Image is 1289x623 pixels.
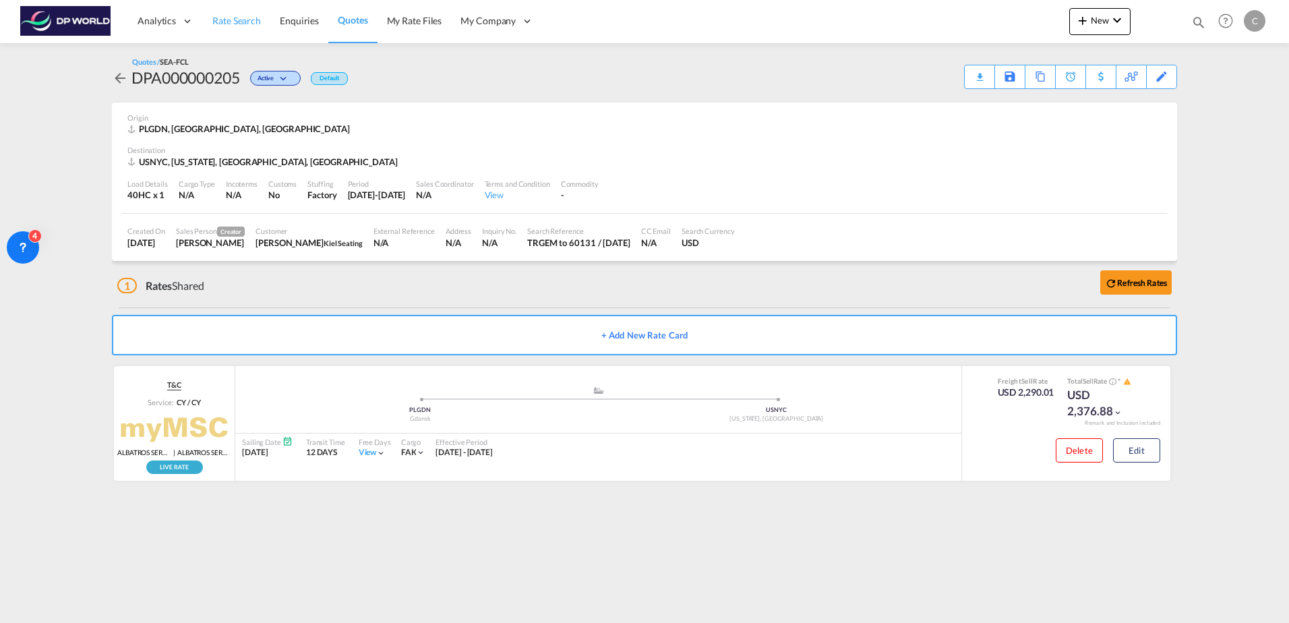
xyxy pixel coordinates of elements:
[599,406,955,415] div: USNYC
[1113,408,1122,417] md-icon: icon-chevron-down
[1075,15,1125,26] span: New
[1105,277,1117,289] md-icon: icon-refresh
[485,189,550,201] div: View
[307,179,336,189] div: Stuffing
[324,239,363,247] span: Kiel Seating
[179,179,215,189] div: Cargo Type
[176,237,245,249] div: Courtney Hebert
[971,65,988,78] div: Quote PDF is not available at this time
[173,397,200,407] div: CY / CY
[256,237,363,249] div: Jodi Lopez
[282,436,293,446] md-icon: Schedules Available
[682,226,735,236] div: Search Currency
[131,67,240,88] div: DPA000000205
[485,179,550,189] div: Terms and Condition
[20,6,111,36] img: c08ca190194411f088ed0f3ba295208c.png
[117,278,137,293] span: 1
[1056,438,1103,463] button: Delete
[416,179,473,189] div: Sales Coordinator
[641,226,671,236] div: CC Email
[1123,378,1131,386] md-icon: icon-alert
[242,415,599,423] div: Gdansk
[132,57,189,67] div: Quotes /SEA-FCL
[256,226,363,236] div: Customer
[446,226,471,236] div: Address
[401,437,426,447] div: Cargo
[311,72,348,85] div: Default
[359,447,386,458] div: Viewicon-chevron-down
[112,70,128,86] md-icon: icon-arrow-left
[127,226,165,236] div: Created On
[527,226,630,236] div: Search Reference
[217,227,245,237] span: Creator
[167,380,181,390] span: T&C
[387,15,442,26] span: My Rate Files
[277,76,293,83] md-icon: icon-chevron-down
[482,226,516,236] div: Inquiry No.
[373,226,435,236] div: External Reference
[117,411,231,444] img: MY MSC
[280,15,319,26] span: Enquiries
[1083,377,1093,385] span: Sell
[242,406,599,415] div: PLGDN
[127,237,165,249] div: 9 Sep 2025
[146,279,173,292] span: Rates
[591,387,607,394] md-icon: assets/icons/custom/ship-fill.svg
[436,447,493,458] div: 01 Oct 2025 - 06 Oct 2025
[250,71,301,86] div: Change Status Here
[998,386,1054,399] div: USD 2,290.01
[307,189,336,201] div: Factory Stuffing
[179,189,215,201] div: N/A
[641,237,671,249] div: N/A
[1116,377,1122,385] span: Subject to Remarks
[212,15,261,26] span: Rate Search
[359,437,391,447] div: Free Days
[127,123,353,135] div: PLGDN, Gdansk, Europe
[306,447,345,458] div: 12 DAYS
[460,14,516,28] span: My Company
[1067,387,1135,419] div: USD 2,376.88
[1075,12,1091,28] md-icon: icon-plus 400-fg
[998,376,1054,386] div: Freight Rate
[971,67,988,78] md-icon: icon-download
[242,437,293,447] div: Sailing Date
[1214,9,1237,32] span: Help
[171,448,177,457] span: |
[416,189,473,201] div: N/A
[1113,438,1160,463] button: Edit
[338,14,367,26] span: Quotes
[138,14,176,28] span: Analytics
[1100,270,1172,295] button: icon-refreshRefresh Rates
[376,448,386,458] md-icon: icon-chevron-down
[1109,12,1125,28] md-icon: icon-chevron-down
[599,415,955,423] div: [US_STATE], [GEOGRAPHIC_DATA]
[242,447,293,458] div: [DATE]
[117,448,171,457] span: ALBATROS SERVICE
[1107,377,1116,387] button: Spot Rates are dynamic & can fluctuate with time
[176,226,245,237] div: Sales Person
[561,179,599,189] div: Commodity
[226,179,258,189] div: Incoterms
[446,237,471,249] div: N/A
[1191,15,1206,35] div: icon-magnify
[1191,15,1206,30] md-icon: icon-magnify
[436,437,493,447] div: Effective Period
[127,145,1162,155] div: Destination
[682,237,735,249] div: USD
[1075,419,1170,427] div: Remark and Inclusion included
[112,67,131,88] div: icon-arrow-left
[117,278,204,293] div: Shared
[160,57,188,66] span: SEA-FCL
[146,461,203,474] img: rpa-live-rate.png
[348,179,406,189] div: Period
[527,237,630,249] div: TRGEM to 60131 / 9 Sep 2025
[148,397,173,407] span: Service:
[226,189,241,201] div: N/A
[306,437,345,447] div: Transit Time
[373,237,435,249] div: N/A
[258,74,277,87] span: Active
[561,189,599,201] div: -
[1021,377,1033,385] span: Sell
[127,156,401,168] div: USNYC, New York, NY, Americas
[177,448,231,457] span: ALBATROS SERVICE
